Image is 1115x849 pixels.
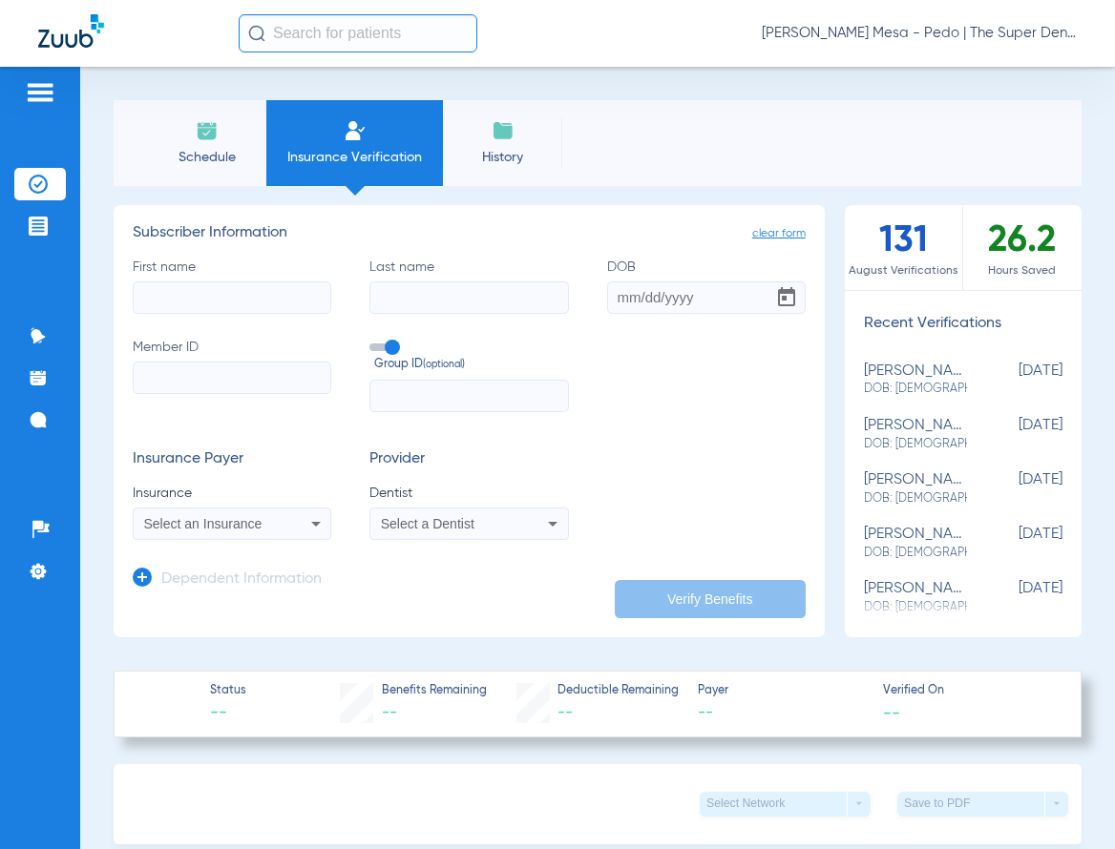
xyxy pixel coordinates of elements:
[557,705,573,720] span: --
[864,490,967,507] span: DOB: [DEMOGRAPHIC_DATA]
[369,281,568,314] input: Last name
[369,484,568,503] span: Dentist
[492,119,515,142] img: History
[344,119,367,142] img: Manual Insurance Verification
[967,526,1062,561] span: [DATE]
[762,24,1077,43] span: [PERSON_NAME] Mesa - Pedo | The Super Dentists
[864,471,967,507] div: [PERSON_NAME]
[210,701,246,725] span: --
[607,281,806,314] input: DOBOpen calendar
[963,205,1082,290] div: 26.2
[845,315,1082,334] h3: Recent Verifications
[864,381,967,398] span: DOB: [DEMOGRAPHIC_DATA]
[864,436,967,453] span: DOB: [DEMOGRAPHIC_DATA]
[381,516,474,531] span: Select a Dentist
[239,14,477,52] input: Search for patients
[967,417,1062,452] span: [DATE]
[133,338,331,412] label: Member ID
[281,148,429,167] span: Insurance Verification
[248,25,265,42] img: Search Icon
[864,545,967,562] span: DOB: [DEMOGRAPHIC_DATA]
[883,683,1051,700] span: Verified On
[382,683,487,700] span: Benefits Remaining
[38,14,104,48] img: Zuub Logo
[864,417,967,452] div: [PERSON_NAME]
[457,148,548,167] span: History
[607,258,806,314] label: DOB
[845,261,962,280] span: August Verifications
[133,224,806,243] h3: Subscriber Information
[133,484,331,503] span: Insurance
[196,119,219,142] img: Schedule
[752,224,806,243] span: clear form
[967,471,1062,507] span: [DATE]
[369,258,568,314] label: Last name
[615,580,806,618] button: Verify Benefits
[382,705,397,720] span: --
[864,580,967,615] div: [PERSON_NAME]
[161,148,252,167] span: Schedule
[1020,757,1115,849] iframe: Chat Widget
[768,279,806,317] button: Open calendar
[963,261,1082,280] span: Hours Saved
[698,683,866,700] span: Payer
[967,362,1062,398] span: [DATE]
[374,357,568,374] span: Group ID
[133,281,331,314] input: First name
[144,516,263,531] span: Select an Insurance
[864,362,967,398] div: [PERSON_NAME]
[557,683,679,700] span: Deductible Remaining
[133,362,331,394] input: Member ID
[210,683,246,700] span: Status
[133,450,331,469] h3: Insurance Payer
[423,357,465,374] small: (optional)
[161,570,322,590] h3: Dependent Information
[698,701,866,725] span: --
[864,526,967,561] div: [PERSON_NAME]
[845,205,963,290] div: 131
[967,580,1062,615] span: [DATE]
[369,450,568,469] h3: Provider
[883,702,900,722] span: --
[25,81,55,104] img: hamburger-icon
[133,258,331,314] label: First name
